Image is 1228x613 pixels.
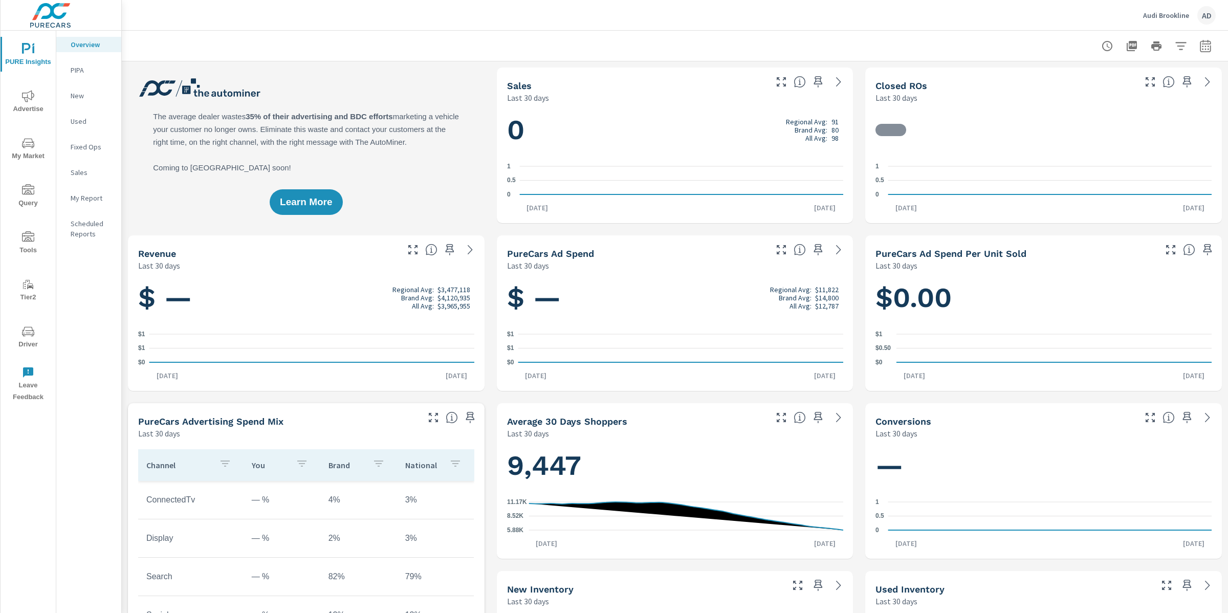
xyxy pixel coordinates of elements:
h1: $0.00 [875,280,1212,315]
a: See more details in report [830,409,847,426]
a: See more details in report [1199,74,1216,90]
button: "Export Report to PDF" [1122,36,1142,56]
span: Save this to your personalized report [810,577,826,594]
a: See more details in report [830,242,847,258]
p: [DATE] [888,203,924,213]
span: PURE Insights [4,43,53,68]
td: 3% [397,487,474,513]
text: $0 [875,359,883,366]
td: Display [138,526,244,551]
button: Make Fullscreen [425,409,442,426]
text: $0 [507,359,514,366]
h1: — [875,448,1212,483]
span: Average cost of advertising per each vehicle sold at the dealer over the selected date range. The... [1183,244,1195,256]
button: Make Fullscreen [405,242,421,258]
p: Last 30 days [875,427,917,440]
text: $0.50 [875,345,891,352]
text: 8.52K [507,513,523,520]
button: Learn More [270,189,342,215]
span: My Market [4,137,53,162]
p: [DATE] [529,538,564,549]
p: $4,120,935 [437,294,470,302]
text: $1 [507,345,514,352]
span: This table looks at how you compare to the amount of budget you spend per channel as opposed to y... [446,411,458,424]
p: National [405,460,441,470]
span: Tier2 [4,278,53,303]
p: Last 30 days [507,595,549,607]
div: Overview [56,37,121,52]
h5: New Inventory [507,584,574,595]
a: See more details in report [1199,577,1216,594]
p: $3,965,955 [437,302,470,310]
a: See more details in report [830,74,847,90]
span: Save this to your personalized report [442,242,458,258]
td: 4% [320,487,397,513]
p: [DATE] [807,203,843,213]
span: The number of dealer-specified goals completed by a visitor. [Source: This data is provided by th... [1163,411,1175,424]
p: Used [71,116,113,126]
p: [DATE] [807,538,843,549]
span: Driver [4,325,53,351]
h5: PureCars Advertising Spend Mix [138,416,283,427]
p: $3,477,118 [437,286,470,294]
span: A rolling 30 day total of daily Shoppers on the dealership website, averaged over the selected da... [794,411,806,424]
p: Last 30 days [507,259,549,272]
button: Make Fullscreen [1163,242,1179,258]
p: [DATE] [1176,203,1212,213]
p: [DATE] [518,370,554,381]
div: Scheduled Reports [56,216,121,242]
p: $12,787 [815,302,839,310]
button: Make Fullscreen [1142,409,1158,426]
p: Regional Avg: [770,286,812,294]
div: Fixed Ops [56,139,121,155]
p: Regional Avg: [786,118,827,126]
p: Last 30 days [875,92,917,104]
p: Audi Brookline [1143,11,1189,20]
p: [DATE] [888,538,924,549]
text: $1 [138,345,145,352]
p: All Avg: [412,302,434,310]
span: Learn More [280,198,332,207]
p: [DATE] [438,370,474,381]
text: $1 [138,331,145,338]
text: 0 [875,191,879,198]
text: 11.17K [507,498,527,506]
button: Make Fullscreen [1158,577,1175,594]
p: 91 [831,118,839,126]
td: 3% [397,526,474,551]
td: 82% [320,564,397,589]
div: My Report [56,190,121,206]
p: Fixed Ops [71,142,113,152]
td: ConnectedTv [138,487,244,513]
p: Sales [71,167,113,178]
span: Save this to your personalized report [462,409,478,426]
td: — % [244,487,320,513]
div: AD [1197,6,1216,25]
h5: Conversions [875,416,931,427]
button: Make Fullscreen [790,577,806,594]
button: Make Fullscreen [1142,74,1158,90]
p: Channel [146,460,211,470]
p: Last 30 days [507,427,549,440]
a: See more details in report [462,242,478,258]
span: Save this to your personalized report [1179,74,1195,90]
div: New [56,88,121,103]
p: [DATE] [896,370,932,381]
div: PIPA [56,62,121,78]
p: $11,822 [815,286,839,294]
h1: $ — [138,280,474,315]
h5: Average 30 Days Shoppers [507,416,627,427]
div: Sales [56,165,121,180]
p: Brand Avg: [401,294,434,302]
td: 2% [320,526,397,551]
span: Save this to your personalized report [1179,409,1195,426]
text: $1 [507,331,514,338]
text: $1 [875,331,883,338]
span: Save this to your personalized report [810,242,826,258]
p: $14,800 [815,294,839,302]
h1: $ — [507,280,843,315]
text: 1 [875,163,879,170]
p: All Avg: [790,302,812,310]
p: Last 30 days [138,259,180,272]
span: Total cost of media for all PureCars channels for the selected dealership group over the selected... [794,244,806,256]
